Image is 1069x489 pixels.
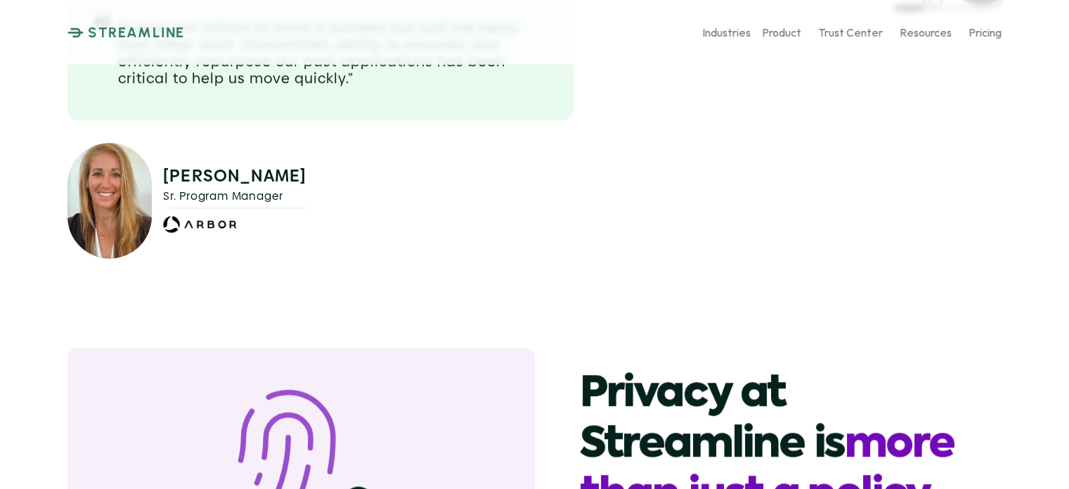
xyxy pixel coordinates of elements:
p: Sr. Program Manager [163,189,302,202]
a: STREAMLINE [67,24,185,41]
p: Trust Center [818,25,883,39]
p: “ [93,2,115,70]
p: Grants are critical to Arbor's success but pull me away from other work. Streamline's ability to ... [118,19,540,87]
p: Resources [900,25,952,39]
a: Pricing [968,20,1002,45]
p: [PERSON_NAME] [163,166,307,186]
a: Resources [900,20,952,45]
p: Industries [702,25,751,39]
p: STREAMLINE [88,24,185,41]
p: Product [762,25,801,39]
p: Pricing [968,25,1002,39]
a: Trust Center [818,20,883,45]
